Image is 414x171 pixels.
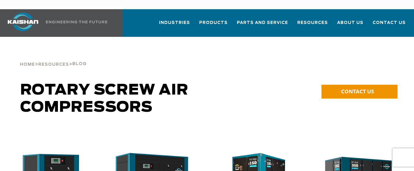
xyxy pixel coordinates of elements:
[46,21,107,23] img: Engineering the future
[20,83,188,115] span: Rotary Screw Air Compressors
[159,15,190,36] a: Industries
[373,15,406,36] a: Contact Us
[237,19,288,26] span: Parts and Service
[373,19,406,26] span: Contact Us
[341,88,374,95] span: CONTACT US
[20,46,87,69] div: > >
[159,19,190,26] span: Industries
[237,15,288,36] a: Parts and Service
[321,85,397,99] a: CONTACT US
[199,15,228,36] a: Products
[72,62,87,66] span: Blog
[199,19,228,26] span: Products
[38,63,69,67] span: Resources
[337,19,363,26] span: About Us
[20,63,35,67] span: Home
[297,19,328,26] span: Resources
[337,15,363,36] a: About Us
[297,15,328,36] a: Resources
[38,61,69,67] a: Resources
[20,61,35,67] a: Home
